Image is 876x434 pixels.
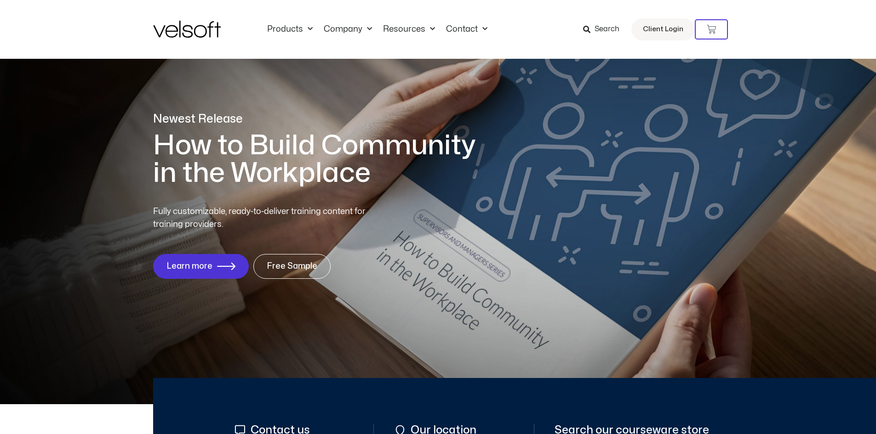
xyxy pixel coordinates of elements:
h1: How to Build Community in the Workplace [153,132,489,187]
a: CompanyMenu Toggle [318,24,378,34]
a: Client Login [631,18,695,40]
a: ContactMenu Toggle [441,24,493,34]
nav: Menu [262,24,493,34]
p: Fully customizable, ready-to-deliver training content for training providers. [153,205,382,231]
span: Learn more [166,262,212,271]
img: Velsoft Training Materials [153,21,221,38]
a: Learn more [153,254,249,279]
p: Newest Release [153,111,489,127]
span: Free Sample [267,262,317,271]
a: ProductsMenu Toggle [262,24,318,34]
a: Free Sample [253,254,331,279]
a: Search [583,22,626,37]
span: Search [595,23,619,35]
span: Client Login [643,23,683,35]
a: ResourcesMenu Toggle [378,24,441,34]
